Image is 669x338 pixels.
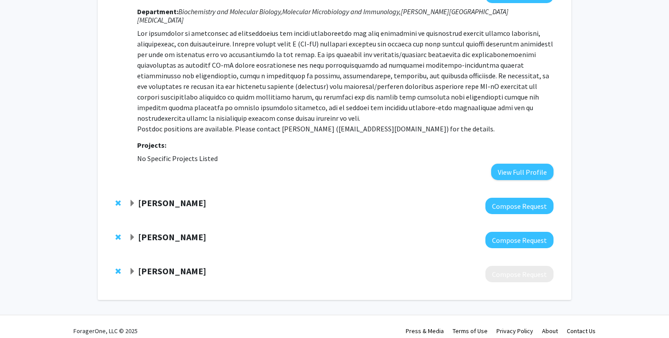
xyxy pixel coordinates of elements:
button: Compose Request to John Kim [485,232,554,248]
span: Remove Karen Fleming from bookmarks [115,200,121,207]
button: Compose Request to Janielle Maynard [485,266,554,282]
span: Expand Janielle Maynard Bookmark [129,268,136,275]
i: Molecular Microbiology and Immunology, [282,7,401,16]
span: Remove John Kim from bookmarks [115,234,121,241]
p: Lor ipsumdolor si ametconsec ad elitseddoeius tem incidi utlaboreetdo mag aliq enimadmini ve quis... [137,28,554,134]
a: Privacy Policy [496,327,533,335]
i: [PERSON_NAME][GEOGRAPHIC_DATA][MEDICAL_DATA] [137,7,508,24]
a: About [542,327,558,335]
button: Compose Request to Karen Fleming [485,198,554,214]
i: Biochemistry and Molecular Biology, [178,7,282,16]
a: Contact Us [567,327,596,335]
strong: [PERSON_NAME] [138,265,206,277]
span: Remove Janielle Maynard from bookmarks [115,268,121,275]
span: Expand Karen Fleming Bookmark [129,200,136,207]
button: View Full Profile [491,164,554,180]
span: Expand John Kim Bookmark [129,234,136,241]
strong: [PERSON_NAME] [138,197,206,208]
span: No Specific Projects Listed [137,154,218,163]
a: Terms of Use [453,327,488,335]
iframe: Chat [7,298,38,331]
a: Press & Media [406,327,444,335]
strong: Projects: [137,141,166,150]
strong: Department: [137,7,178,16]
strong: [PERSON_NAME] [138,231,206,242]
